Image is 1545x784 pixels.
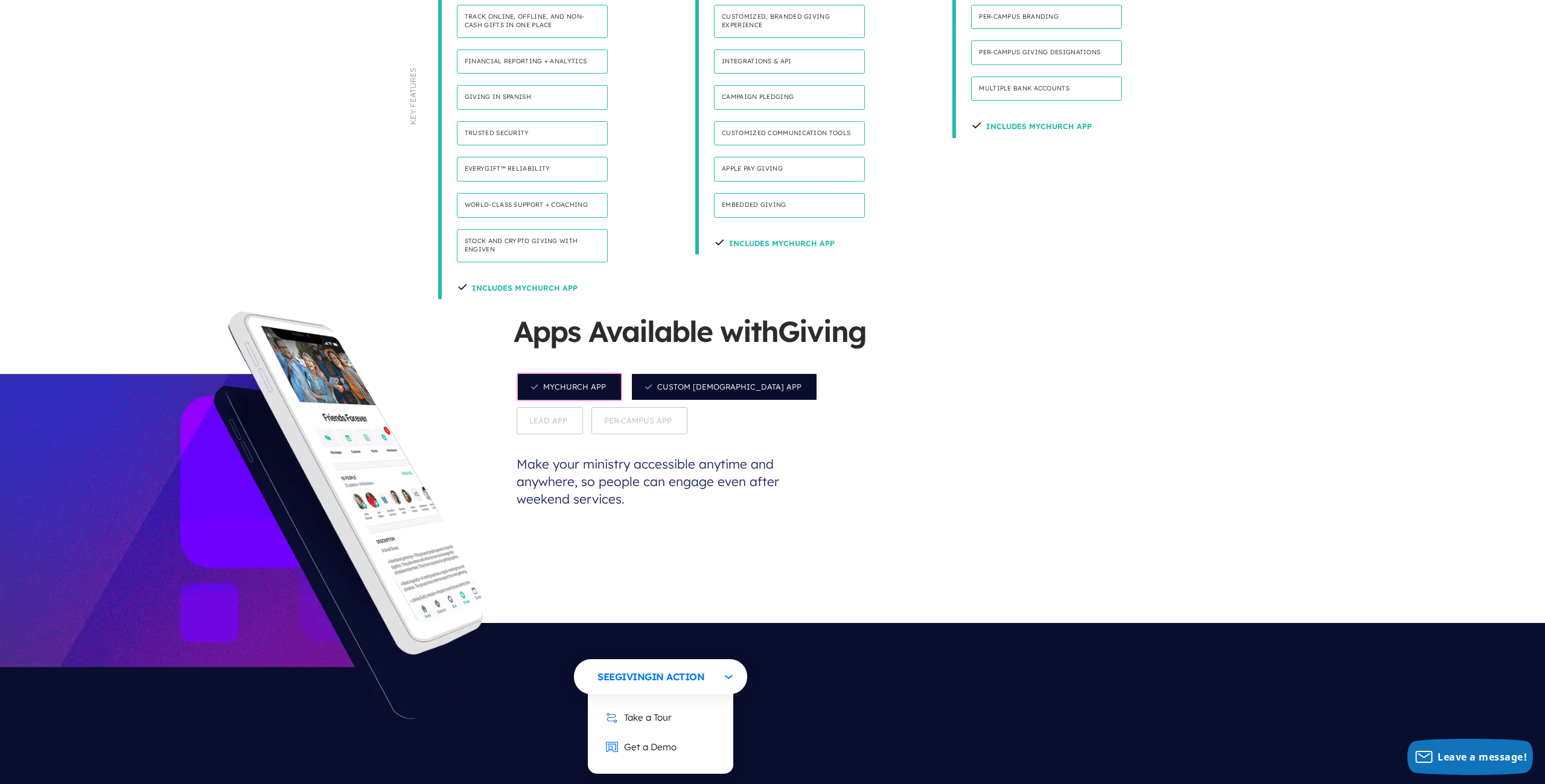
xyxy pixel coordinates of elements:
h4: Per-campus giving designations [971,40,1122,65]
span: Giving [615,671,652,683]
h4: Per-campus branding [971,5,1122,30]
h4: Track online, offline, and non-cash gifts in one place [457,5,608,38]
img: app_screens-church-mychurch.png [233,317,483,628]
h4: Apple Pay Giving [714,157,865,182]
p: Make your ministry accessible anytime and anywhere, so people can engage even after weekend servi... [514,437,803,526]
h4: Stock and Crypto Giving with Engiven [457,229,608,262]
h4: Customized communication tools [714,121,865,146]
h4: Financial reporting + analytics [457,49,608,74]
h4: Includes Mychurch App [714,229,835,254]
h4: World-class support + coaching [457,193,608,218]
p: or [574,700,747,727]
h4: Includes Mychurch App [971,112,1092,138]
h4: Campaign pledging [714,85,865,110]
h4: Integrations & API [714,49,865,74]
button: SeeGivingin Action [574,659,747,694]
h4: Trusted security [457,121,608,146]
span: MyChurch App [517,373,622,401]
h4: Customized, branded giving experience [714,5,865,38]
h4: Includes MyChurch App [457,274,578,299]
h4: Multiple bank accounts [971,77,1122,101]
span: Giving [778,313,866,349]
h4: Embedded Giving [714,193,865,218]
span: Per-Campus App [591,407,687,434]
span: Lead App [517,407,583,434]
h4: Giving in Spanish [457,85,608,110]
span: Custom [DEMOGRAPHIC_DATA] App [631,373,818,401]
span: Leave a message! [1438,750,1527,763]
h4: Everygift™ Reliability [457,157,608,182]
a: Get a Demo [594,732,689,762]
a: Take a Tour [594,703,684,732]
button: Leave a message! [1407,739,1533,775]
h5: Apps Available with [514,311,876,370]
